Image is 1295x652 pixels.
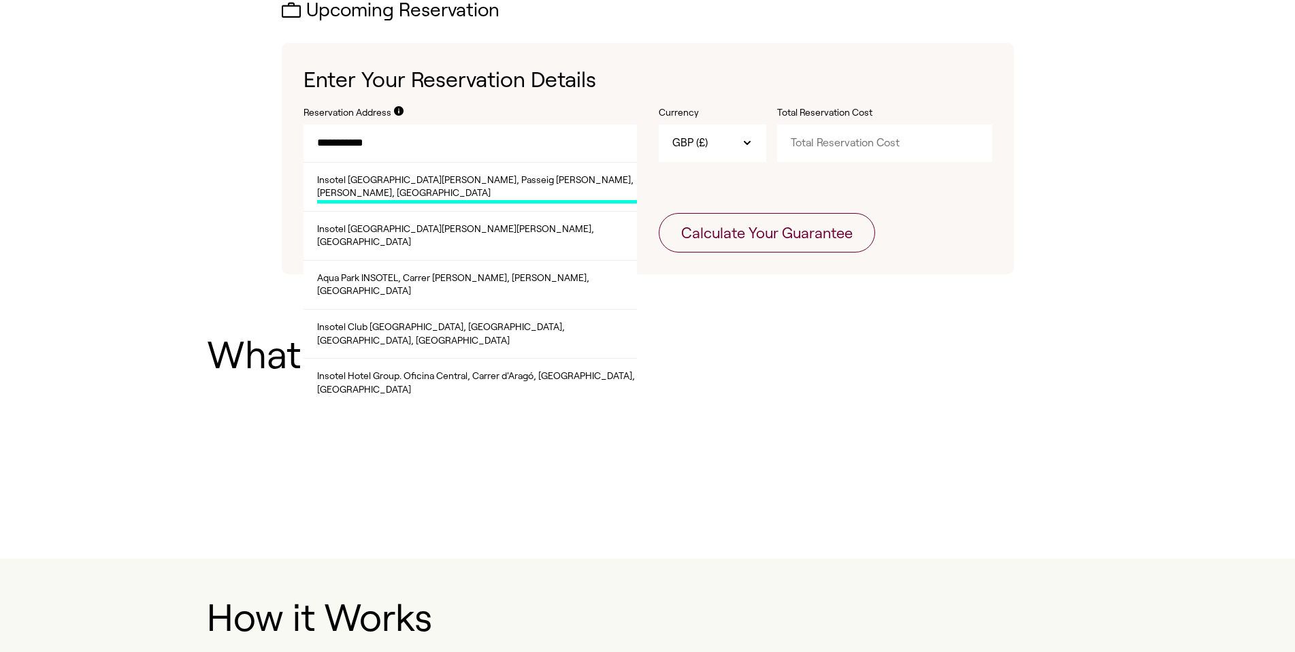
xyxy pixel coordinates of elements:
[207,414,1089,510] iframe: Customer reviews powered by Trustpilot
[317,174,637,203] span: Insotel [GEOGRAPHIC_DATA][PERSON_NAME], Passeig [PERSON_NAME], [PERSON_NAME], [GEOGRAPHIC_DATA]
[659,213,875,252] button: Calculate Your Guarantee
[207,334,1089,376] h1: What People Are Saying
[317,321,637,351] span: Insotel Club [GEOGRAPHIC_DATA], [GEOGRAPHIC_DATA], [GEOGRAPHIC_DATA], [GEOGRAPHIC_DATA]
[317,370,637,400] span: Insotel Hotel Group. Oficina Central, Carrer d'Aragó, [GEOGRAPHIC_DATA], [GEOGRAPHIC_DATA]
[777,106,913,120] label: Total Reservation Cost
[672,135,708,150] span: GBP (£)
[317,223,637,252] span: Insotel [GEOGRAPHIC_DATA][PERSON_NAME][PERSON_NAME], [GEOGRAPHIC_DATA]
[207,597,1089,639] h1: How it Works
[777,125,992,161] input: Total Reservation Cost
[304,65,992,95] h1: Enter Your Reservation Details
[659,106,766,120] label: Currency
[317,272,637,301] span: Aqua Park INSOTEL, Carrer [PERSON_NAME], [PERSON_NAME], [GEOGRAPHIC_DATA]
[304,106,391,120] label: Reservation Address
